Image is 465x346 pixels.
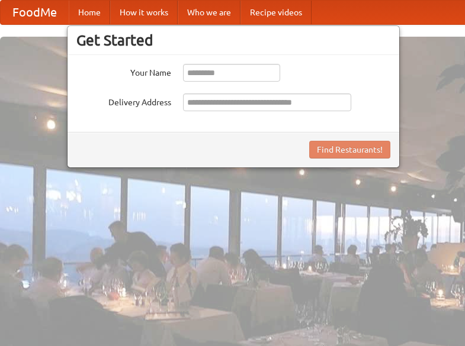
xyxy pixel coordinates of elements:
[110,1,178,24] a: How it works
[76,64,171,79] label: Your Name
[178,1,240,24] a: Who we are
[69,1,110,24] a: Home
[76,93,171,108] label: Delivery Address
[309,141,390,159] button: Find Restaurants!
[76,31,390,49] h3: Get Started
[1,1,69,24] a: FoodMe
[240,1,312,24] a: Recipe videos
